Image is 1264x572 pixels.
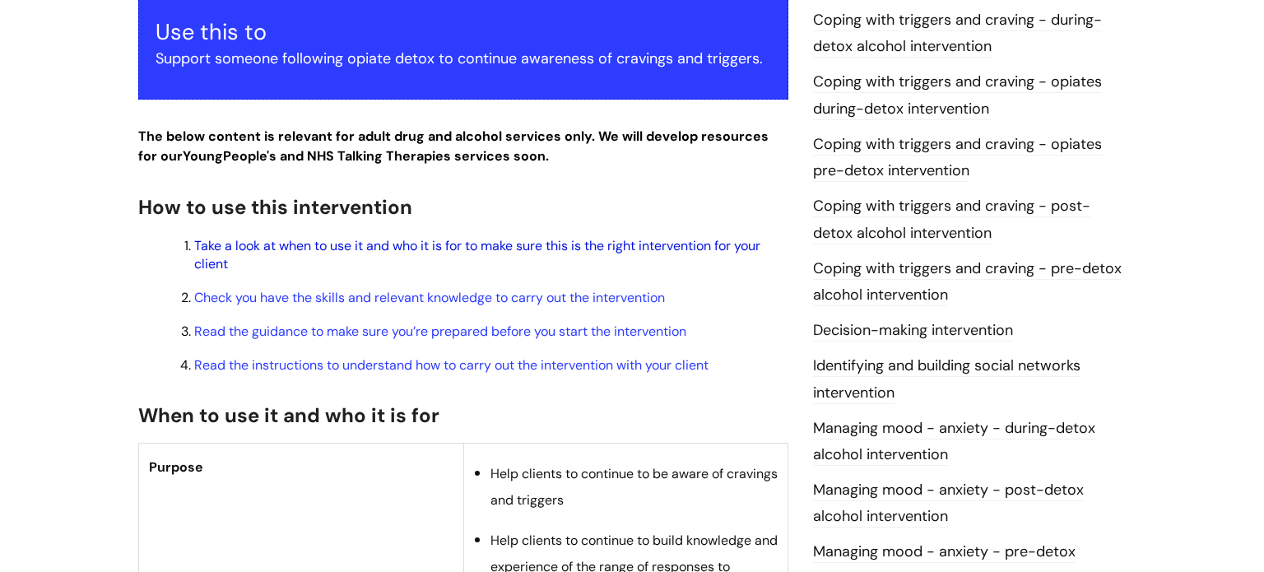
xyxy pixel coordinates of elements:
span: Purpose [149,458,203,476]
a: Check you have the skills and relevant knowledge to carry out the intervention [194,289,665,306]
a: Coping with triggers and craving - opiates during-detox intervention [813,72,1102,119]
strong: The below content is relevant for adult drug and alcohol services only. We will develop resources... [138,128,769,165]
strong: Young [183,147,280,165]
a: Coping with triggers and craving - opiates pre-detox intervention [813,134,1102,182]
span: When to use it and who it is for [138,402,439,428]
p: Support someone following opiate detox to continue awareness of cravings and triggers. [156,45,771,72]
a: Managing mood - anxiety - during-detox alcohol intervention [813,418,1095,466]
a: Identifying and building social networks intervention [813,356,1080,403]
a: Read the instructions to understand how to carry out the intervention with your client [194,356,709,374]
h3: Use this to [156,19,771,45]
a: Coping with triggers and craving - during-detox alcohol intervention [813,10,1102,58]
a: Managing mood - anxiety - post-detox alcohol intervention [813,480,1084,528]
a: Take a look at when to use it and who it is for to make sure this is the right intervention for y... [194,237,760,272]
a: Coping with triggers and craving - post-detox alcohol intervention [813,196,1090,244]
a: Decision-making intervention [813,320,1013,342]
a: Coping with triggers and craving - pre-detox alcohol intervention [813,258,1122,306]
strong: People's [223,147,276,165]
span: Help clients to continue to be aware of cravings and triggers [490,465,778,509]
a: Read the guidance to make sure you’re prepared before you start the intervention [194,323,686,340]
span: How to use this intervention [138,194,412,220]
